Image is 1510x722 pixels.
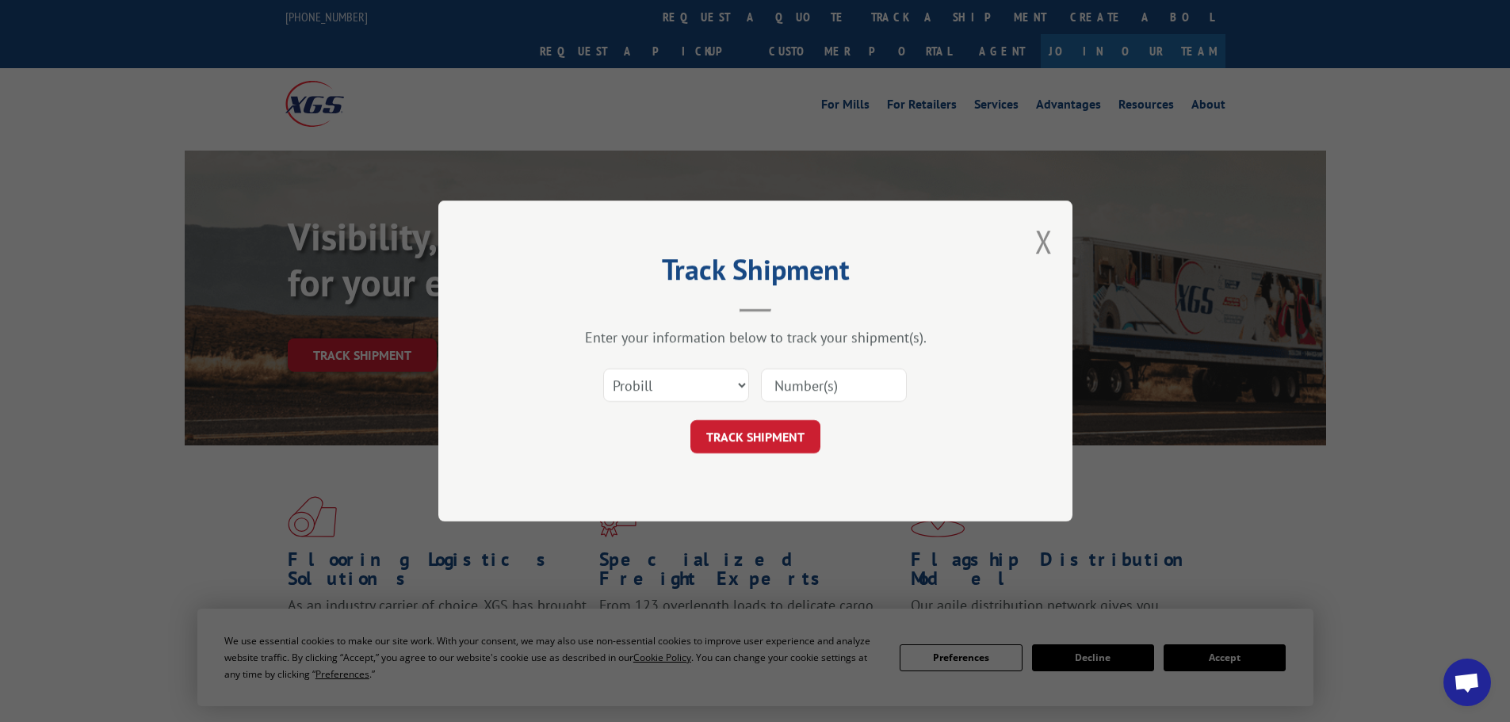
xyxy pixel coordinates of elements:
button: Close modal [1035,220,1053,262]
button: TRACK SHIPMENT [690,420,820,453]
div: Enter your information below to track your shipment(s). [518,328,993,346]
h2: Track Shipment [518,258,993,288]
div: Open chat [1443,659,1491,706]
input: Number(s) [761,369,907,402]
